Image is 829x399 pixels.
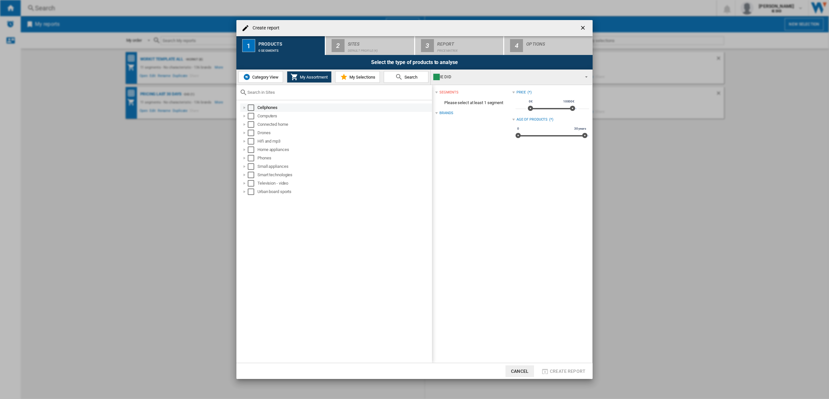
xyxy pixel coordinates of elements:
[248,138,257,145] md-checkbox: Select
[236,36,325,55] button: 1 Products 0 segments
[550,369,585,374] span: Create report
[384,71,428,83] button: Search
[257,121,431,128] div: Connected home
[251,75,278,80] span: Category View
[248,180,257,187] md-checkbox: Select
[348,46,412,52] div: Default profile (4)
[243,73,251,81] img: wiser-icon-blue.png
[238,71,283,83] button: Category View
[257,130,431,136] div: Drones
[332,39,345,52] div: 2
[236,55,593,70] div: Select the type of products to analyse
[439,111,453,116] div: Brands
[437,39,501,46] div: Report
[248,130,257,136] md-checkbox: Select
[242,39,255,52] div: 1
[504,36,593,55] button: 4 Options
[248,146,257,153] md-checkbox: Select
[257,172,431,178] div: Smart technologies
[287,71,332,83] button: My Assortment
[257,180,431,187] div: Television - video
[439,90,458,95] div: segments
[248,121,257,128] md-checkbox: Select
[562,99,575,104] span: 10000€
[257,155,431,161] div: Phones
[258,39,322,46] div: Products
[539,365,587,377] button: Create report
[257,163,431,170] div: Small appliances
[248,172,257,178] md-checkbox: Select
[248,189,257,195] md-checkbox: Select
[435,97,512,109] span: Please select at least 1 segment
[516,126,520,131] span: 0
[517,90,526,95] div: Price
[248,113,257,119] md-checkbox: Select
[248,163,257,170] md-checkbox: Select
[335,71,380,83] button: My Selections
[580,25,587,32] ng-md-icon: getI18NText('BUTTONS.CLOSE_DIALOG')
[517,117,548,122] div: Age of products
[505,365,534,377] button: Cancel
[577,22,590,35] button: getI18NText('BUTTONS.CLOSE_DIALOG')
[433,72,579,81] div: IE DID
[573,126,587,131] span: 30 years
[249,25,279,31] h4: Create report
[326,36,415,55] button: 2 Sites Default profile (4)
[298,75,328,80] span: My Assortment
[247,90,429,95] input: Search in Sites
[257,189,431,195] div: Urban board sports
[348,75,375,80] span: My Selections
[348,39,412,46] div: Sites
[437,46,501,52] div: Price Matrix
[403,75,417,80] span: Search
[257,146,431,153] div: Home appliances
[526,39,590,46] div: Options
[257,138,431,145] div: Hifi and mp3
[258,46,322,52] div: 0 segments
[257,104,431,111] div: Cellphones
[421,39,434,52] div: 3
[248,155,257,161] md-checkbox: Select
[415,36,504,55] button: 3 Report Price Matrix
[257,113,431,119] div: Computers
[510,39,523,52] div: 4
[528,99,534,104] span: 0€
[248,104,257,111] md-checkbox: Select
